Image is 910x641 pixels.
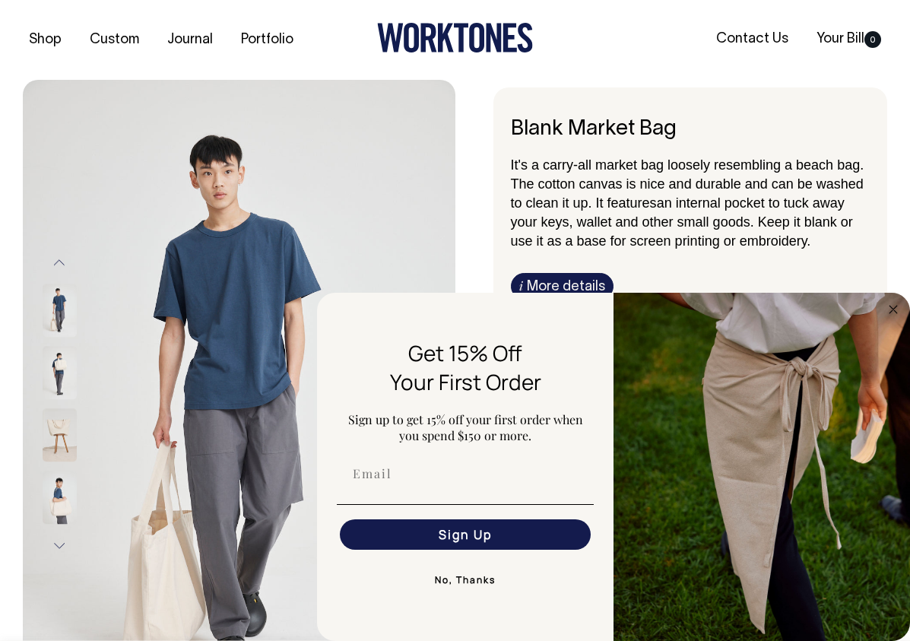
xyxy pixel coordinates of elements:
[43,471,77,525] img: natural
[23,27,68,52] a: Shop
[48,246,71,280] button: Previous
[340,519,591,550] button: Sign Up
[390,367,541,396] span: Your First Order
[519,278,523,294] span: i
[340,459,591,489] input: Email
[614,293,910,641] img: 5e34ad8f-4f05-4173-92a8-ea475ee49ac9.jpeg
[337,504,594,505] img: underline
[235,27,300,52] a: Portfolio
[317,293,910,641] div: FLYOUT Form
[408,338,522,367] span: Get 15% Off
[348,411,583,443] span: Sign up to get 15% off your first order when you spend $150 or more.
[710,27,794,52] a: Contact Us
[511,273,614,300] a: iMore details
[84,27,145,52] a: Custom
[48,529,71,563] button: Next
[43,347,77,400] img: natural
[511,157,864,211] span: It's a carry-all market bag loosely resembling a beach bag. The cotton canvas is nice and durable...
[337,565,594,595] button: No, Thanks
[43,284,77,338] img: natural
[511,195,853,249] span: an internal pocket to tuck away your keys, wallet and other small goods. Keep it blank or use it ...
[884,300,902,319] button: Close dialog
[43,409,77,462] img: natural
[810,27,887,52] a: Your Bill0
[161,27,219,52] a: Journal
[511,118,870,141] h1: Blank Market Bag
[864,31,881,48] span: 0
[600,195,657,211] span: t features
